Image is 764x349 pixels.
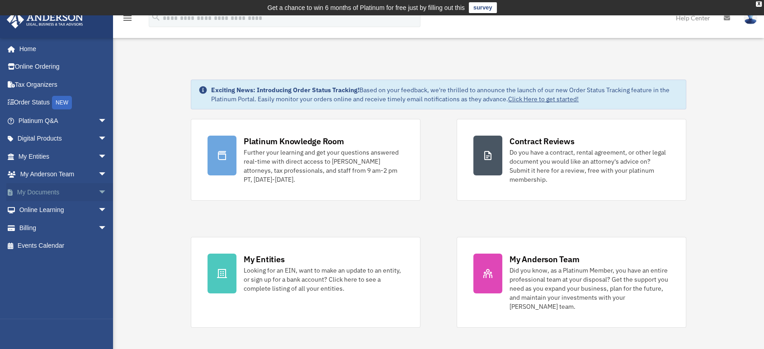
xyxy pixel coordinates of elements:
span: arrow_drop_down [98,201,116,220]
a: menu [122,16,133,24]
a: My Anderson Team Did you know, as a Platinum Member, you have an entire professional team at your... [457,237,686,328]
div: Further your learning and get your questions answered real-time with direct access to [PERSON_NAM... [244,148,404,184]
i: menu [122,13,133,24]
a: My Entitiesarrow_drop_down [6,147,121,165]
a: Online Ordering [6,58,121,76]
span: arrow_drop_down [98,130,116,148]
div: My Anderson Team [509,254,579,265]
span: arrow_drop_down [98,219,116,237]
span: arrow_drop_down [98,147,116,166]
strong: Exciting News: Introducing Order Status Tracking! [211,86,359,94]
a: Home [6,40,116,58]
a: Tax Organizers [6,75,121,94]
a: Digital Productsarrow_drop_down [6,130,121,148]
div: Looking for an EIN, want to make an update to an entity, or sign up for a bank account? Click her... [244,266,404,293]
a: survey [469,2,497,13]
a: Click Here to get started! [508,95,579,103]
div: My Entities [244,254,284,265]
img: User Pic [744,11,757,24]
a: Online Learningarrow_drop_down [6,201,121,219]
a: Platinum Q&Aarrow_drop_down [6,112,121,130]
div: Platinum Knowledge Room [244,136,344,147]
div: close [756,1,762,7]
a: Contract Reviews Do you have a contract, rental agreement, or other legal document you would like... [457,119,686,201]
span: arrow_drop_down [98,183,116,202]
span: arrow_drop_down [98,112,116,130]
span: arrow_drop_down [98,165,116,184]
div: Get a chance to win 6 months of Platinum for free just by filling out this [267,2,465,13]
i: search [151,12,161,22]
div: Did you know, as a Platinum Member, you have an entire professional team at your disposal? Get th... [509,266,670,311]
div: Contract Reviews [509,136,574,147]
a: Billingarrow_drop_down [6,219,121,237]
a: My Documentsarrow_drop_down [6,183,121,201]
img: Anderson Advisors Platinum Portal [4,11,86,28]
a: Order StatusNEW [6,94,121,112]
a: My Anderson Teamarrow_drop_down [6,165,121,184]
div: NEW [52,96,72,109]
div: Do you have a contract, rental agreement, or other legal document you would like an attorney's ad... [509,148,670,184]
a: Events Calendar [6,237,121,255]
a: Platinum Knowledge Room Further your learning and get your questions answered real-time with dire... [191,119,420,201]
a: My Entities Looking for an EIN, want to make an update to an entity, or sign up for a bank accoun... [191,237,420,328]
div: Based on your feedback, we're thrilled to announce the launch of our new Order Status Tracking fe... [211,85,679,104]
